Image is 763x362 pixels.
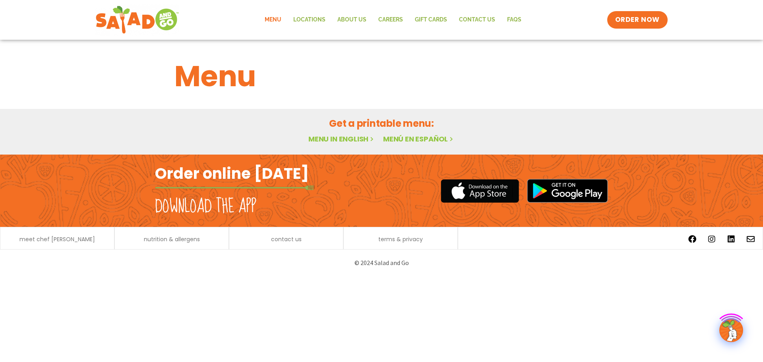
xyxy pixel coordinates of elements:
h2: Download the app [155,196,256,218]
a: terms & privacy [378,236,423,242]
a: contact us [271,236,302,242]
a: meet chef [PERSON_NAME] [19,236,95,242]
h1: Menu [174,55,589,98]
a: Menu in English [308,134,375,144]
p: © 2024 Salad and Go [159,257,604,268]
h2: Order online [DATE] [155,164,309,183]
a: Locations [287,11,331,29]
nav: Menu [259,11,527,29]
img: appstore [441,178,519,204]
a: Menú en español [383,134,455,144]
a: nutrition & allergens [144,236,200,242]
a: Menu [259,11,287,29]
a: About Us [331,11,372,29]
a: Careers [372,11,409,29]
img: new-SAG-logo-768×292 [95,4,179,36]
img: fork [155,186,314,190]
a: GIFT CARDS [409,11,453,29]
img: google_play [527,179,608,203]
h2: Get a printable menu: [174,116,589,130]
a: ORDER NOW [607,11,668,29]
a: FAQs [501,11,527,29]
span: ORDER NOW [615,15,660,25]
a: Contact Us [453,11,501,29]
